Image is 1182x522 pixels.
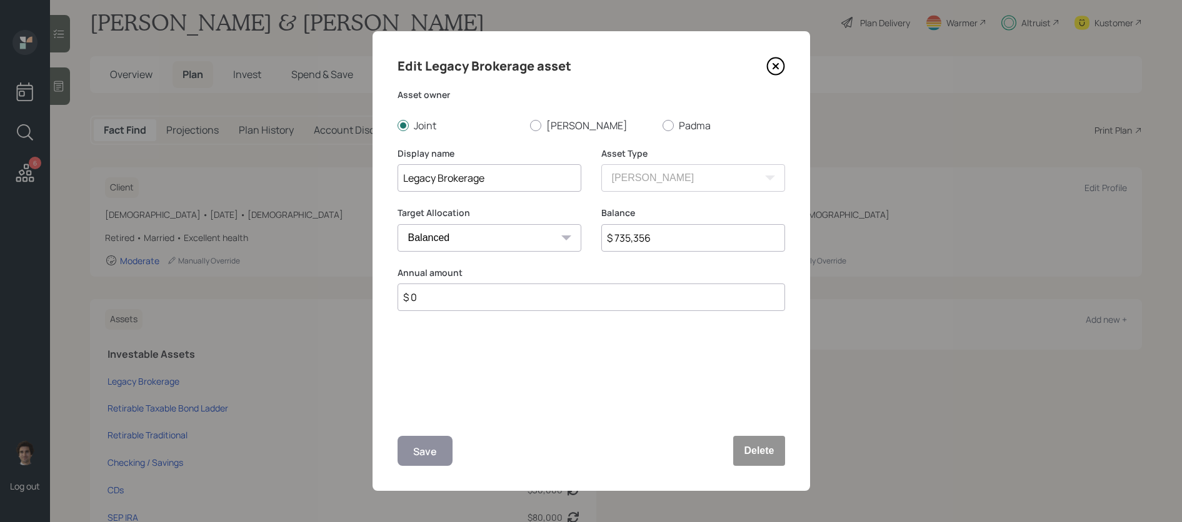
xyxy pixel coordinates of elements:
[398,119,520,132] label: Joint
[398,436,453,466] button: Save
[413,443,437,460] div: Save
[530,119,653,132] label: [PERSON_NAME]
[398,89,785,101] label: Asset owner
[398,147,581,160] label: Display name
[601,147,785,160] label: Asset Type
[601,207,785,219] label: Balance
[398,56,571,76] h4: Edit Legacy Brokerage asset
[663,119,785,132] label: Padma
[398,267,785,279] label: Annual amount
[398,207,581,219] label: Target Allocation
[733,436,784,466] button: Delete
